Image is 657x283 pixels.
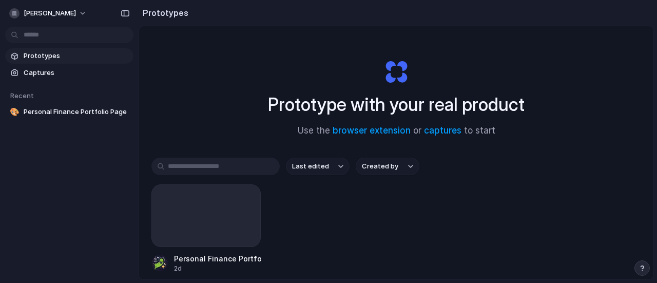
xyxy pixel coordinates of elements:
[5,65,133,81] a: Captures
[10,91,34,100] span: Recent
[333,125,411,136] a: browser extension
[268,91,525,118] h1: Prototype with your real product
[362,161,398,172] span: Created by
[24,68,129,78] span: Captures
[5,48,133,64] a: Prototypes
[356,158,419,175] button: Created by
[139,7,188,19] h2: Prototypes
[174,264,261,273] div: 2d
[24,51,129,61] span: Prototypes
[286,158,350,175] button: Last edited
[9,107,20,117] div: 🎨
[298,124,495,138] span: Use the or to start
[24,8,76,18] span: [PERSON_NAME]
[174,253,261,264] div: Personal Finance Portfolio Page
[292,161,329,172] span: Last edited
[5,5,92,22] button: [PERSON_NAME]
[5,104,133,120] a: 🎨Personal Finance Portfolio Page
[24,107,129,117] span: Personal Finance Portfolio Page
[424,125,461,136] a: captures
[151,184,261,273] a: Personal Finance Portfolio Page2d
